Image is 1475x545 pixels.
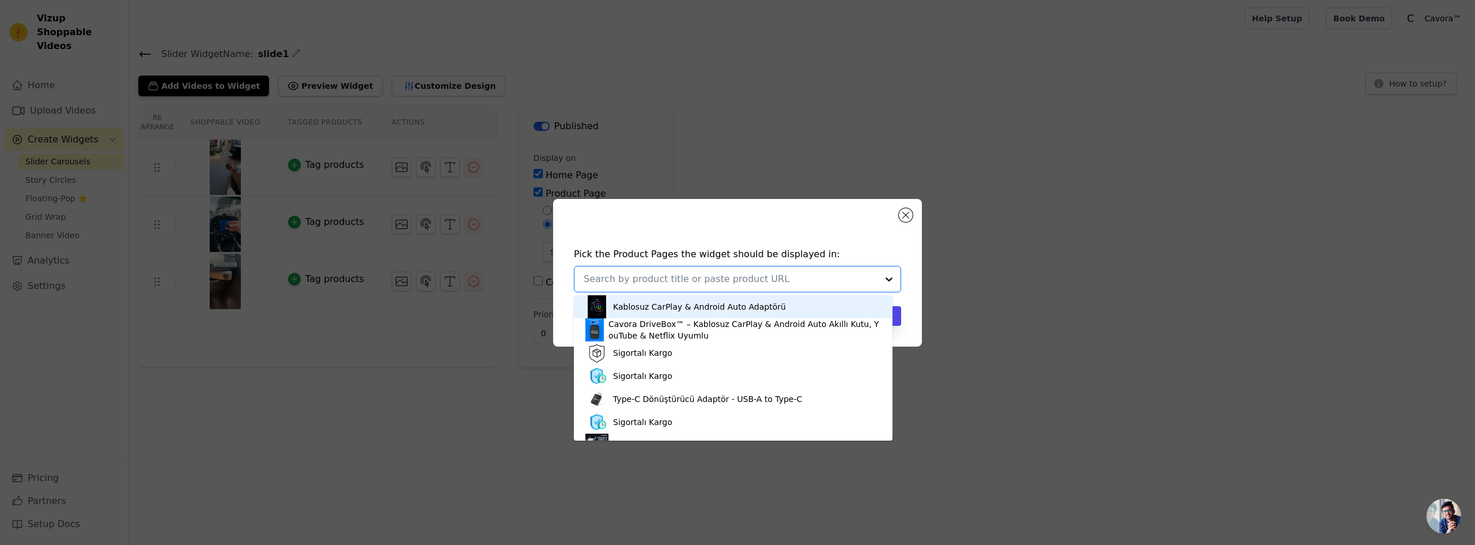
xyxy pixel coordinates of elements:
div: Açık sohbet [1427,499,1461,533]
div: Cavora DriveBox™ – Kablosuz CarPlay & Android Auto Akıllı Kutu, YouTube & Netflix Uyumlu [608,318,881,341]
img: product thumbnail [585,434,608,457]
div: Manyetik Araç Telefon Tutucu 360° [613,439,753,451]
div: Kablosuz CarPlay & Android Auto Adaptörü [613,301,786,313]
img: product thumbnail [585,411,608,434]
div: Sigortalı Kargo [613,370,672,382]
img: product thumbnail [585,341,608,364]
div: Type-C Dönüştürücü Adaptör - USB-A to Type-C [613,393,802,405]
div: Sigortalı Kargo [613,347,672,359]
button: Close modal [899,208,913,222]
div: Sigortalı Kargo [613,416,672,428]
h4: Pick the Product Pages the widget should be displayed in: [574,247,901,261]
img: product thumbnail [585,364,608,388]
input: Search by product title or paste product URL [584,272,878,286]
img: product thumbnail [585,295,608,318]
img: product thumbnail [585,388,608,411]
img: product thumbnail [585,318,604,341]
